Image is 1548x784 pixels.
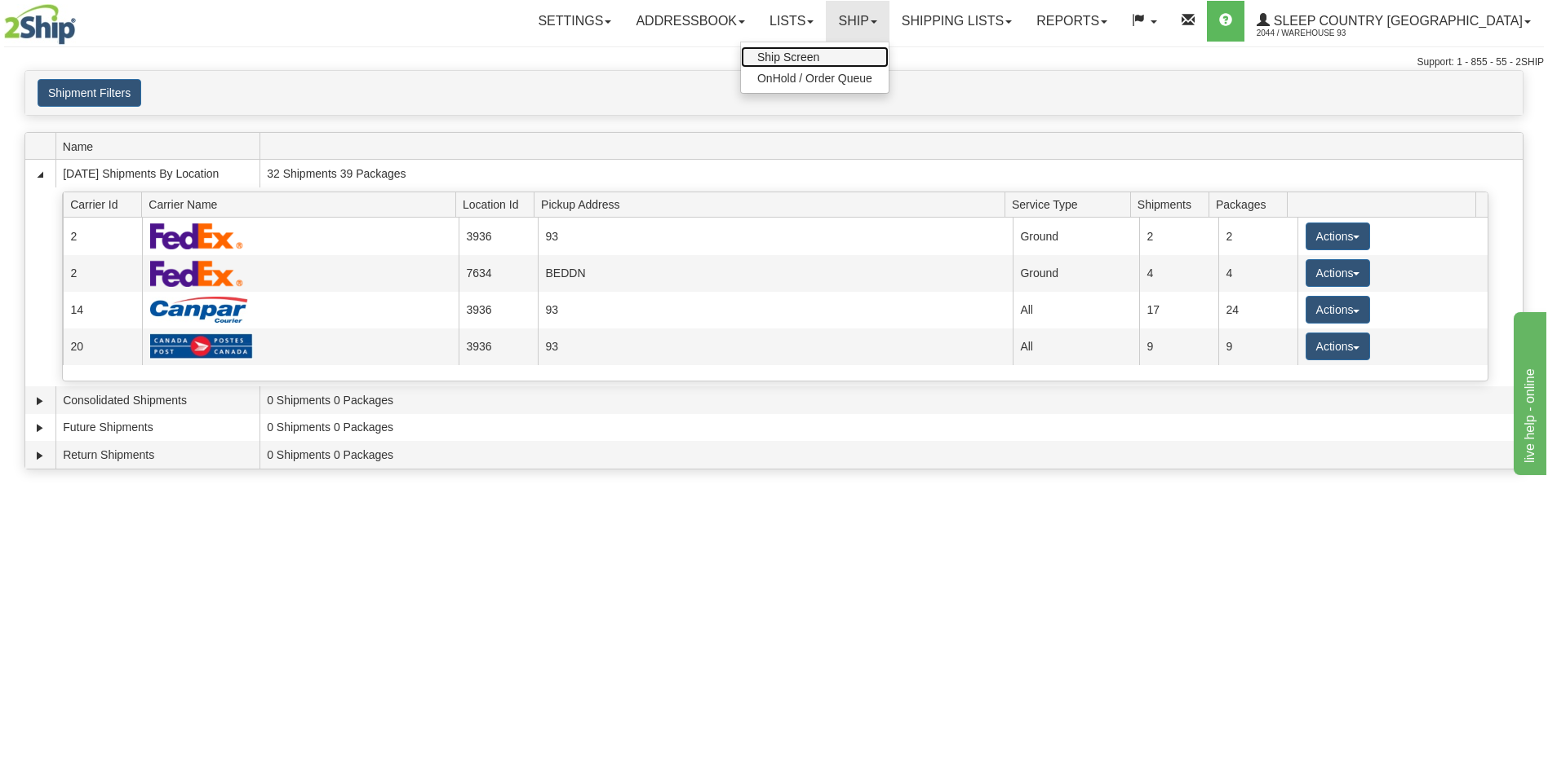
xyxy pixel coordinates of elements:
[1510,309,1546,475] iframe: chat widget
[757,1,826,42] a: Lists
[1013,255,1139,292] td: Ground
[459,255,538,292] td: 7634
[463,192,534,217] span: Location Id
[757,72,872,85] span: OnHold / Order Queue
[55,386,259,414] td: Consolidated Shipments
[149,192,455,217] span: Carrier Name
[889,1,1024,42] a: Shipping lists
[32,166,48,183] a: Collapse
[1306,259,1371,287] button: Actions
[4,4,76,45] img: logo2044.jpg
[1013,218,1139,254] td: Ground
[32,393,48,409] a: Expand
[538,292,1013,328] td: 93
[259,441,1523,469] td: 0 Shipments 0 Packages
[1139,292,1218,328] td: 17
[538,255,1013,292] td: BEDDN
[1013,292,1139,328] td: All
[55,441,259,469] td: Return Shipments
[1216,192,1288,217] span: Packages
[1257,25,1379,42] span: 2044 / Warehouse 93
[32,447,48,464] a: Expand
[55,414,259,442] td: Future Shipments
[1218,292,1297,328] td: 24
[63,292,142,328] td: 14
[63,218,142,254] td: 2
[55,160,259,187] td: [DATE] Shipments By Location
[4,55,1544,69] div: Support: 1 - 855 - 55 - 2SHIP
[1306,296,1371,324] button: Actions
[63,328,142,365] td: 20
[1218,218,1297,254] td: 2
[541,192,1005,217] span: Pickup Address
[1218,255,1297,292] td: 4
[1012,192,1130,217] span: Service Type
[1139,218,1218,254] td: 2
[538,328,1013,365] td: 93
[150,333,253,359] img: Canada Post
[826,1,889,42] a: Ship
[459,292,538,328] td: 3936
[150,297,248,323] img: Canpar
[150,222,244,249] img: FedEx Express®
[1306,222,1371,250] button: Actions
[459,218,538,254] td: 3936
[63,134,259,159] span: Name
[757,51,819,64] span: Ship Screen
[526,1,623,42] a: Settings
[1024,1,1120,42] a: Reports
[1244,1,1543,42] a: Sleep Country [GEOGRAPHIC_DATA] 2044 / Warehouse 93
[63,255,142,292] td: 2
[538,218,1013,254] td: 93
[70,192,142,217] span: Carrier Id
[12,10,151,29] div: live help - online
[1270,14,1523,28] span: Sleep Country [GEOGRAPHIC_DATA]
[259,386,1523,414] td: 0 Shipments 0 Packages
[38,79,141,107] button: Shipment Filters
[1138,192,1209,217] span: Shipments
[623,1,757,42] a: Addressbook
[1218,328,1297,365] td: 9
[150,260,244,287] img: FedEx Express®
[1306,333,1371,360] button: Actions
[259,160,1523,187] td: 32 Shipments 39 Packages
[459,328,538,365] td: 3936
[32,420,48,436] a: Expand
[259,414,1523,442] td: 0 Shipments 0 Packages
[741,68,889,89] a: OnHold / Order Queue
[741,46,889,68] a: Ship Screen
[1139,328,1218,365] td: 9
[1013,328,1139,365] td: All
[1139,255,1218,292] td: 4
